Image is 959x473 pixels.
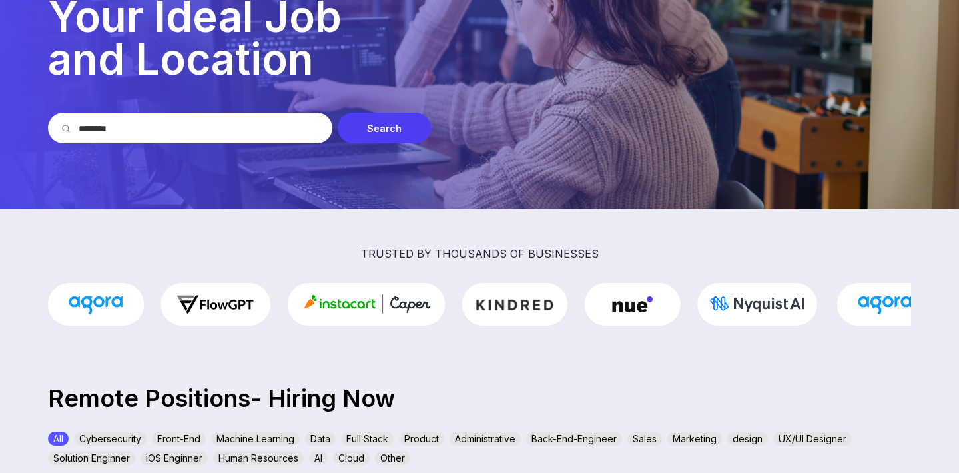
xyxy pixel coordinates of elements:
div: Machine Learning [211,432,300,446]
div: Administrative [450,432,521,446]
div: Sales [627,432,662,446]
div: All [48,432,69,446]
div: Cloud [333,451,370,465]
div: Search [338,113,431,143]
div: Cybersecurity [74,432,147,446]
div: Data [305,432,336,446]
div: UX/UI Designer [773,432,852,446]
div: Back-End-Engineer [526,432,622,446]
div: Front-End [152,432,206,446]
div: Other [375,451,410,465]
div: Human Resources [213,451,304,465]
div: design [727,432,768,446]
div: Marketing [667,432,722,446]
div: Solution Enginner [48,451,135,465]
div: Product [399,432,444,446]
div: AI [309,451,328,465]
div: Full Stack [341,432,394,446]
div: iOS Enginner [141,451,208,465]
